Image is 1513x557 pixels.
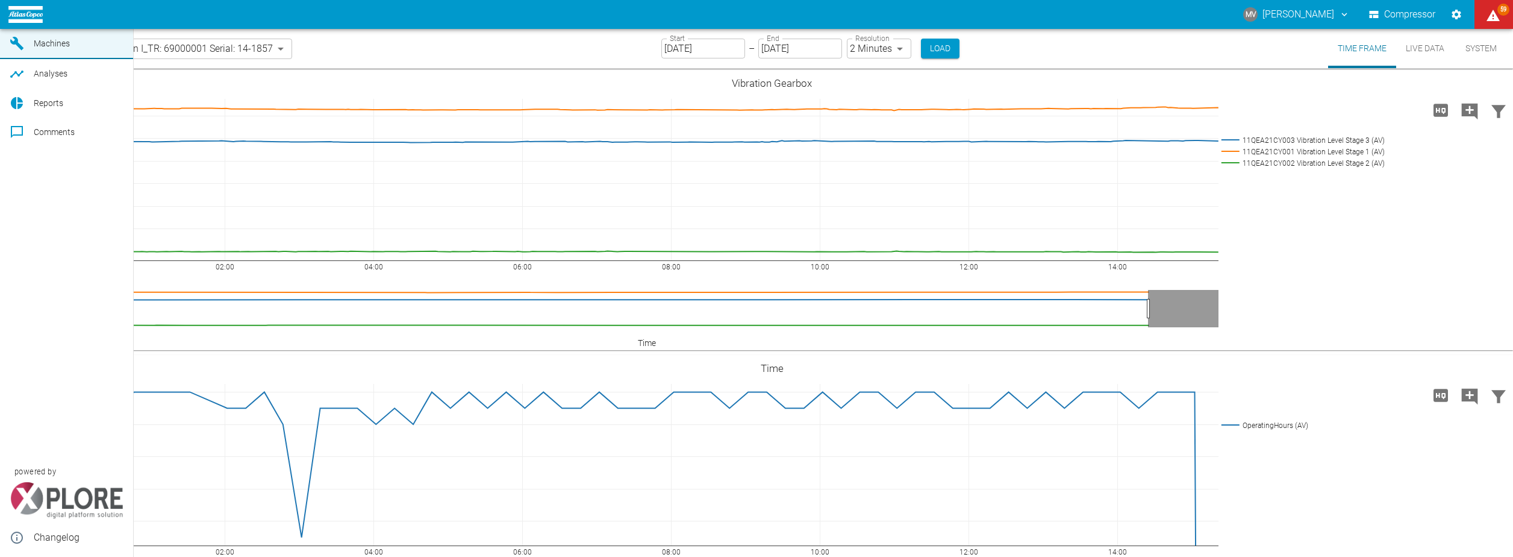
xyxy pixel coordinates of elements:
button: Filter Chart Data [1484,95,1513,126]
label: Resolution [855,33,889,43]
button: Settings [1446,4,1467,25]
img: logo [8,6,43,22]
span: Analyses [34,69,67,78]
p: – [749,42,755,55]
button: Add comment [1455,380,1484,411]
input: MM/DD/YYYY [758,39,842,58]
span: Load high Res [1426,104,1455,115]
input: MM/DD/YYYY [661,39,745,58]
button: Compressor [1367,4,1438,25]
div: 2 Minutes [847,39,911,58]
button: Add comment [1455,95,1484,126]
button: Time Frame [1328,29,1396,68]
span: Reports [34,98,63,108]
div: MV [1243,7,1258,22]
button: Live Data [1396,29,1454,68]
span: Changelog [34,530,123,545]
button: Load [921,39,959,58]
span: 59 [1497,4,1509,16]
span: Load high Res [1426,389,1455,400]
img: Xplore Logo [10,482,123,518]
button: Filter Chart Data [1484,380,1513,411]
button: mirkovollrath@gmail.com [1241,4,1352,25]
span: 23003284 Geleen I_TR: 69000001 Serial: 14-1857 [64,42,273,55]
span: Machines [34,39,70,48]
label: Start [670,33,685,43]
button: System [1454,29,1508,68]
a: 23003284 Geleen I_TR: 69000001 Serial: 14-1857 [45,42,273,56]
span: Comments [34,127,75,137]
span: powered by [14,466,56,477]
label: End [767,33,779,43]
